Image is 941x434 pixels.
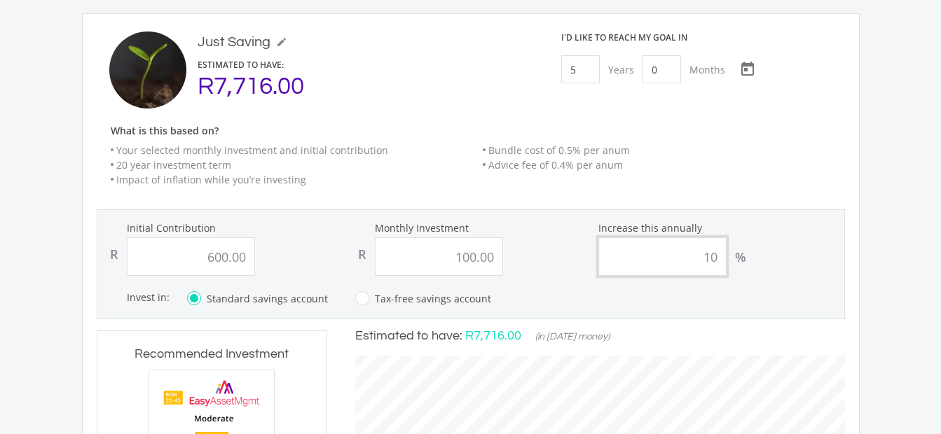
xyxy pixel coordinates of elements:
[102,221,343,234] label: Initial Contribution
[483,143,845,157] li: Bundle cost of 0.5% per anum
[734,55,762,83] button: Open calendar
[465,329,521,342] span: R7,716.00
[355,290,491,307] label: Tax-free savings account
[561,31,687,44] div: I'd like to reach my goal in
[111,344,313,364] h3: Recommended Investment
[270,31,293,52] button: mode_edit
[350,221,591,234] label: Monthly Investment
[111,143,473,157] li: Your selected monthly investment and initial contribution
[355,329,462,342] span: Estimated to have:
[483,157,845,172] li: Advice fee of 0.4% per anum
[643,55,681,83] input: Months
[198,31,270,52] div: Just Saving
[735,248,746,265] div: %
[681,55,734,83] div: Months
[127,290,844,307] div: Invest in:
[198,78,534,94] div: R7,716.00
[111,172,473,187] li: Impact of inflation while you’re investing
[111,157,473,172] li: 20 year investment term
[535,332,610,342] span: (in [DATE] money)
[110,246,118,262] div: R
[358,246,366,262] div: R
[598,221,840,234] label: Increase this annually
[187,290,328,307] label: Standard savings account
[198,59,534,71] div: ESTIMATED TO HAVE:
[97,125,859,137] h6: What is this based on?
[600,55,643,83] div: Years
[276,36,287,48] i: mode_edit
[561,55,600,83] input: Years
